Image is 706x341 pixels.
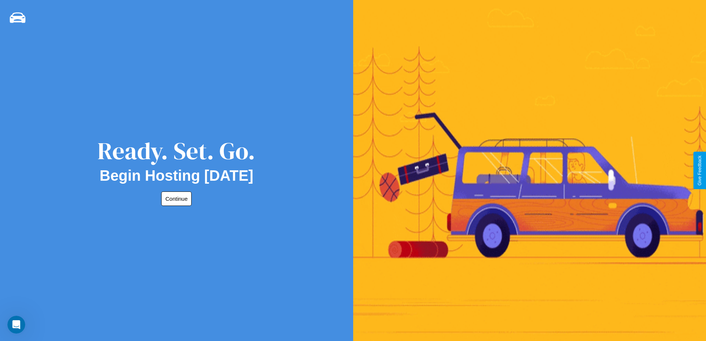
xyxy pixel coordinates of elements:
[697,155,702,186] div: Give Feedback
[161,191,192,206] button: Continue
[100,167,253,184] h2: Begin Hosting [DATE]
[97,134,255,167] div: Ready. Set. Go.
[7,316,25,334] iframe: Intercom live chat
